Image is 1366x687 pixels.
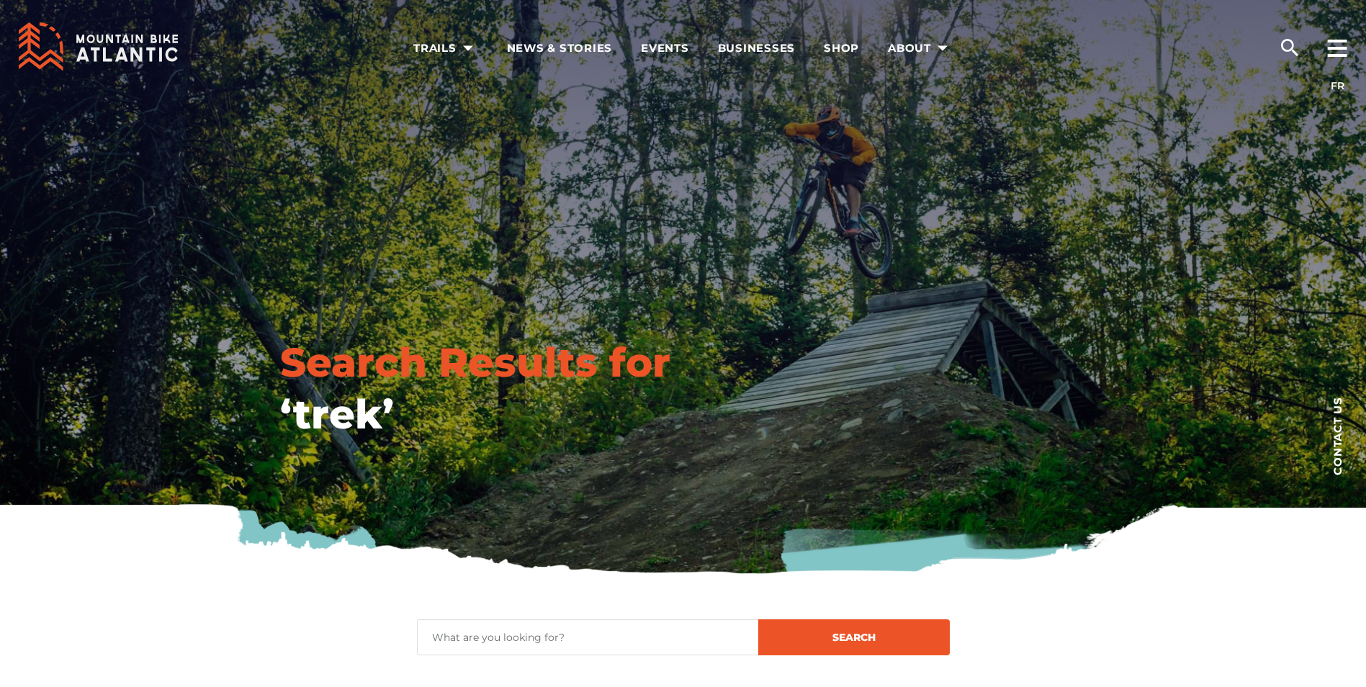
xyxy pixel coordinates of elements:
span: About [888,41,953,55]
span: News & Stories [507,41,613,55]
ion-icon: arrow dropdown [458,38,478,58]
em: Search Results for [280,338,670,387]
a: Contact us [1308,374,1366,497]
a: FR [1331,79,1344,92]
ion-icon: search [1278,36,1301,59]
span: Search [832,631,876,644]
button: Search [758,619,950,655]
span: Contact us [1332,397,1343,475]
input: What are you looking for? [417,619,758,655]
h2: ‘trek’ [280,389,813,439]
span: Trails [413,41,478,55]
ion-icon: arrow dropdown [933,38,953,58]
span: Events [641,41,689,55]
span: Shop [824,41,859,55]
span: Businesses [718,41,796,55]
